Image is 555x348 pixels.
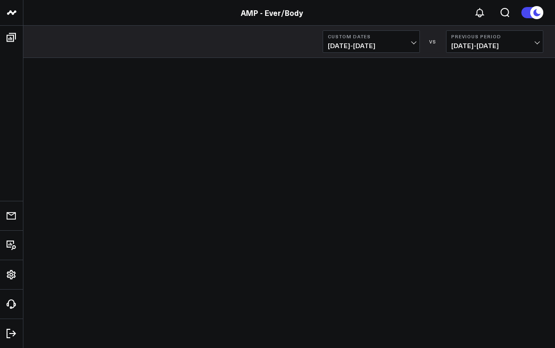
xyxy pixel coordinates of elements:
span: [DATE] - [DATE] [451,42,538,50]
b: Custom Dates [328,34,415,39]
span: [DATE] - [DATE] [328,42,415,50]
button: Previous Period[DATE]-[DATE] [446,30,543,53]
b: Previous Period [451,34,538,39]
button: Custom Dates[DATE]-[DATE] [323,30,420,53]
div: VS [425,39,441,44]
a: AMP - Ever/Body [241,7,303,18]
